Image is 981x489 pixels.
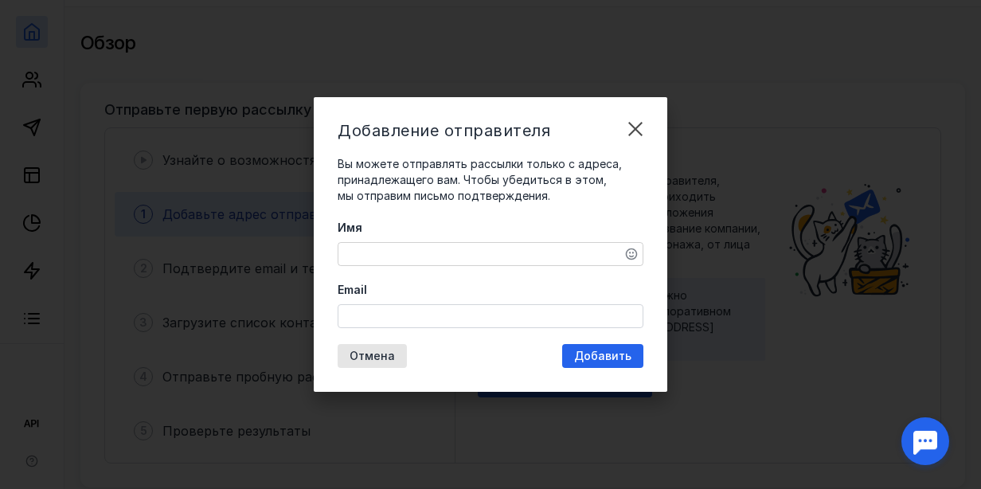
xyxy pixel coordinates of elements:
[574,350,631,363] span: Добавить
[338,282,367,298] span: Email
[338,344,407,368] button: Отмена
[338,121,550,140] span: Добавление отправителя
[562,344,643,368] button: Добавить
[338,220,362,236] span: Имя
[350,350,395,363] span: Отмена
[338,157,622,202] span: Вы можете отправлять рассылки только с адреса, принадлежащего вам. Чтобы убедиться в этом, мы отп...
